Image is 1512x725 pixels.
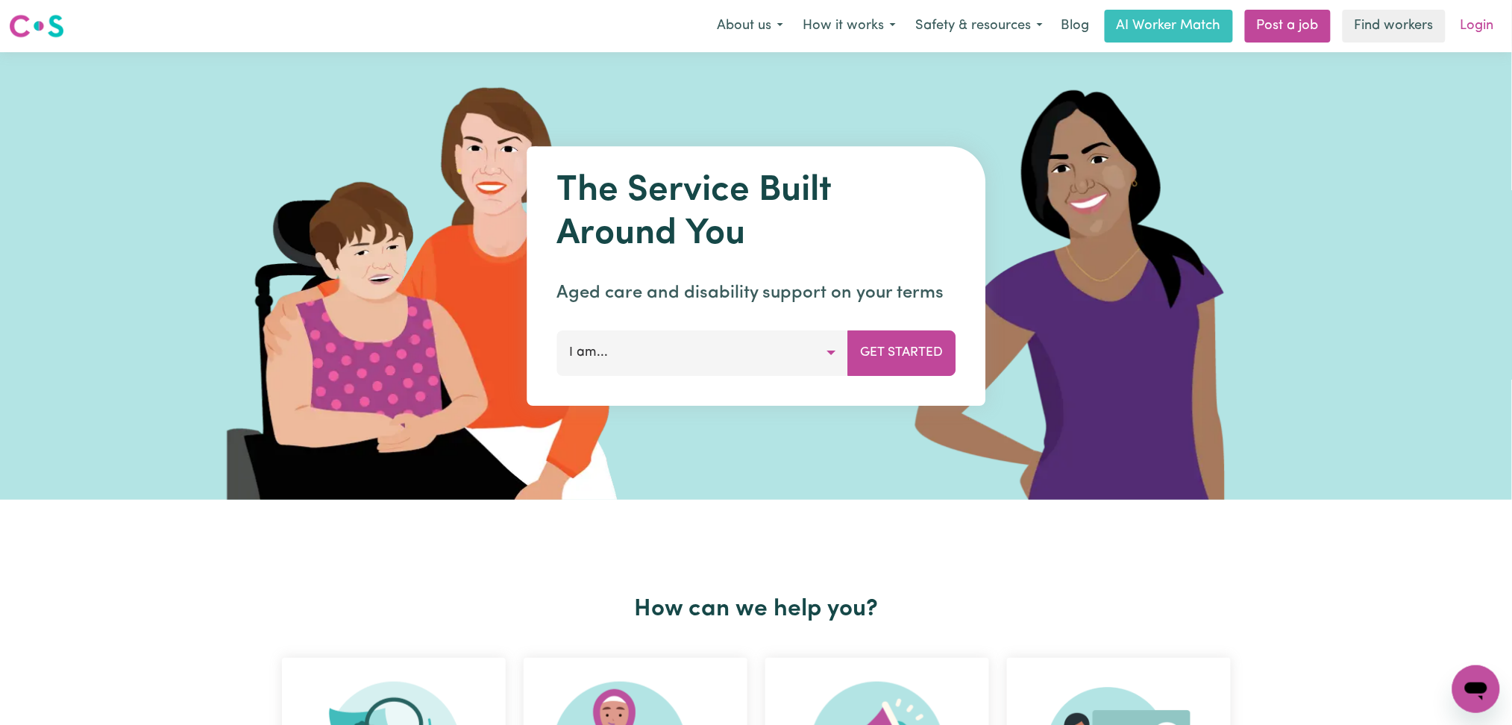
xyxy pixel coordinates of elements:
button: Get Started [847,330,956,375]
p: Aged care and disability support on your terms [556,280,956,307]
button: I am... [556,330,848,375]
a: Careseekers logo [9,9,64,43]
a: Blog [1053,10,1099,43]
h1: The Service Built Around You [556,170,956,256]
h2: How can we help you? [273,595,1240,624]
a: Post a job [1245,10,1331,43]
a: Login [1452,10,1503,43]
iframe: Button to launch messaging window [1452,665,1500,713]
button: Safety & resources [906,10,1053,42]
a: Find workers [1343,10,1446,43]
button: About us [707,10,793,42]
button: How it works [793,10,906,42]
a: AI Worker Match [1105,10,1233,43]
img: Careseekers logo [9,13,64,40]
